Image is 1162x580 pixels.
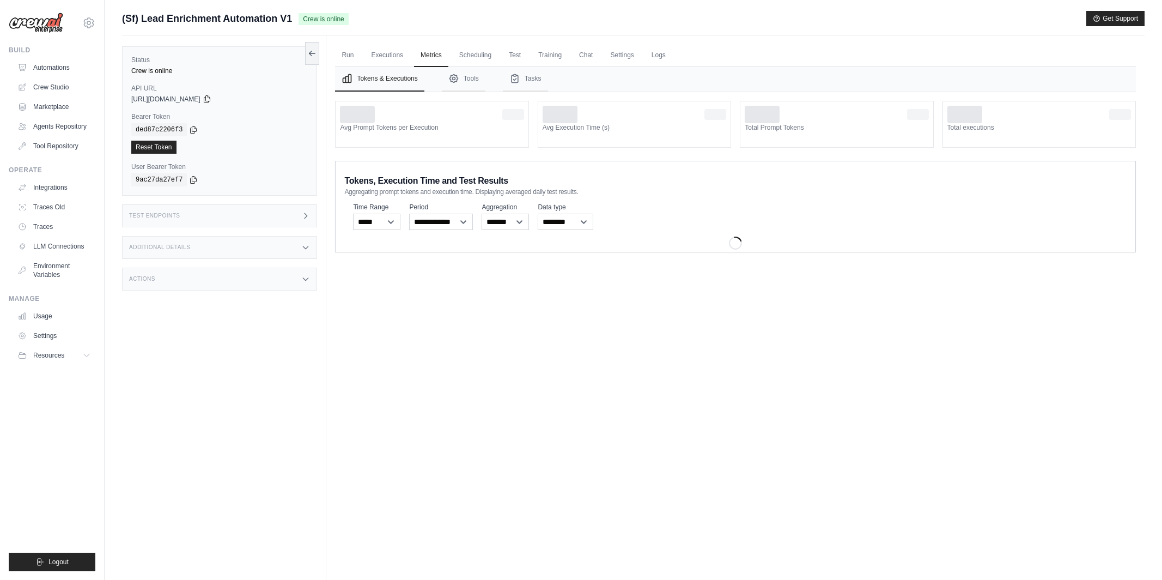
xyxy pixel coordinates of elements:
button: Resources [13,347,95,364]
div: Build [9,46,95,55]
h3: Test Endpoints [129,213,180,219]
span: Logout [48,558,69,566]
a: Agents Repository [13,118,95,135]
label: Status [131,56,308,64]
label: Time Range [353,203,400,212]
label: API URL [131,84,308,93]
h3: Actions [129,276,155,282]
span: Aggregating prompt tokens and execution time. Displaying averaged daily test results. [344,188,578,196]
label: Data type [538,203,593,212]
div: Operate [9,166,95,174]
a: Executions [364,44,410,67]
button: Tasks [503,67,548,92]
a: Chat [573,44,599,67]
a: Marketplace [13,98,95,116]
button: Logout [9,553,95,571]
span: [URL][DOMAIN_NAME] [131,95,200,104]
a: Crew Studio [13,78,95,96]
div: Manage [9,294,95,303]
a: Integrations [13,179,95,196]
a: Settings [13,327,95,345]
a: Tool Repository [13,137,95,155]
a: Test [502,44,527,67]
a: Usage [13,307,95,325]
a: Environment Variables [13,257,95,283]
a: Logs [645,44,672,67]
h3: Additional Details [129,244,190,251]
span: Resources [33,351,64,360]
img: Logo [9,13,63,33]
a: Traces [13,218,95,235]
span: Crew is online [299,13,348,25]
a: Settings [604,44,640,67]
dt: Avg Execution Time (s) [543,123,726,132]
a: Traces Old [13,198,95,216]
button: Get Support [1086,11,1145,26]
dt: Avg Prompt Tokens per Execution [340,123,524,132]
button: Tokens & Executions [335,67,424,92]
a: LLM Connections [13,238,95,255]
a: Run [335,44,360,67]
label: Aggregation [482,203,529,212]
span: (Sf) Lead Enrichment Automation V1 [122,11,292,26]
a: Reset Token [131,141,177,154]
dt: Total executions [947,123,1131,132]
div: Crew is online [131,67,308,75]
a: Metrics [414,44,448,67]
code: ded87c2206f3 [131,123,187,136]
code: 9ac27da27ef7 [131,173,187,186]
dt: Total Prompt Tokens [745,123,928,132]
a: Automations [13,59,95,76]
label: Bearer Token [131,112,308,121]
span: Tokens, Execution Time and Test Results [344,174,508,188]
button: Tools [442,67,485,92]
a: Scheduling [453,44,498,67]
nav: Tabs [335,67,1136,92]
a: Training [532,44,568,67]
label: Period [409,203,473,212]
label: User Bearer Token [131,162,308,171]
